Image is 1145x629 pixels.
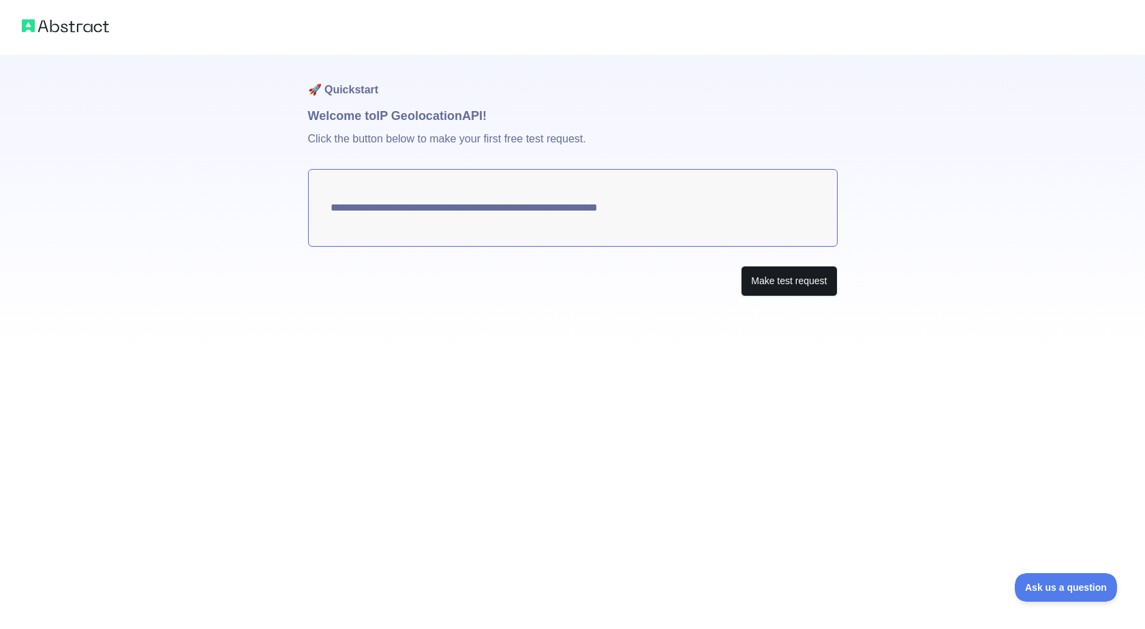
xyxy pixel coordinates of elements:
p: Click the button below to make your first free test request. [308,125,838,169]
img: Abstract logo [22,16,109,35]
h1: 🚀 Quickstart [308,55,838,106]
h1: Welcome to IP Geolocation API! [308,106,838,125]
iframe: Toggle Customer Support [1015,573,1118,602]
button: Make test request [741,266,837,296]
